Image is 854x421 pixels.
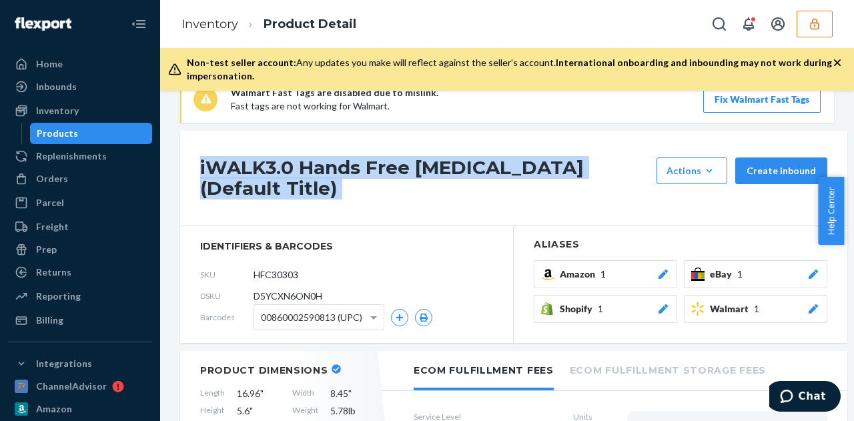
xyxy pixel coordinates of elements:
[570,351,766,388] li: Ecom Fulfillment Storage Fees
[598,302,603,316] span: 1
[36,220,69,234] div: Freight
[171,5,367,44] ol: breadcrumbs
[36,290,81,303] div: Reporting
[8,76,152,97] a: Inbounds
[15,17,71,31] img: Flexport logo
[710,302,754,316] span: Walmart
[36,196,64,209] div: Parcel
[735,11,762,37] button: Open notifications
[36,357,92,370] div: Integrations
[292,404,318,418] span: Weight
[200,312,254,323] span: Barcodes
[667,164,717,177] div: Actions
[8,168,152,189] a: Orders
[737,268,743,281] span: 1
[8,145,152,167] a: Replenishments
[560,268,600,281] span: Amazon
[36,104,79,117] div: Inventory
[36,266,71,279] div: Returns
[264,17,356,31] a: Product Detail
[36,243,57,256] div: Prep
[818,177,844,245] button: Help Center
[703,86,821,113] button: Fix Walmart Fast Tags
[330,387,374,400] span: 8.45
[261,306,362,329] span: 00860002590813 (UPC)
[187,56,833,83] div: Any updates you make will reflect against the seller's account.
[36,172,68,185] div: Orders
[8,100,152,121] a: Inventory
[200,364,328,376] h2: Product Dimensions
[534,260,677,288] button: Amazon1
[8,376,152,397] a: ChannelAdvisor
[200,240,493,253] span: identifiers & barcodes
[292,387,318,400] span: Width
[37,127,78,140] div: Products
[125,11,152,37] button: Close Navigation
[237,404,280,418] span: 5.6
[765,11,791,37] button: Open account menu
[36,57,63,71] div: Home
[769,381,841,414] iframe: Opens a widget where you can chat to one of our agents
[330,404,374,418] span: 5.78 lb
[8,262,152,283] a: Returns
[187,57,296,68] span: Non-test seller account:
[560,302,598,316] span: Shopify
[754,302,759,316] span: 1
[260,388,264,399] span: "
[231,99,438,113] p: Fast tags are not working for Walmart.
[231,86,438,99] p: Walmart Fast Tags are disabled due to mislink.
[181,17,238,31] a: Inventory
[8,216,152,238] a: Freight
[200,290,254,302] span: DSKU
[237,387,280,400] span: 16.96
[600,268,606,281] span: 1
[710,268,737,281] span: eBay
[8,353,152,374] button: Integrations
[36,80,77,93] div: Inbounds
[36,149,107,163] div: Replenishments
[684,295,827,323] button: Walmart1
[8,239,152,260] a: Prep
[36,314,63,327] div: Billing
[8,53,152,75] a: Home
[200,269,254,280] span: SKU
[657,157,727,184] button: Actions
[8,398,152,420] a: Amazon
[200,404,225,418] span: Height
[30,123,153,144] a: Products
[348,388,352,399] span: "
[36,380,107,393] div: ChannelAdvisor
[414,351,554,390] li: Ecom Fulfillment Fees
[8,310,152,331] a: Billing
[534,295,677,323] button: Shopify1
[200,387,225,400] span: Length
[8,286,152,307] a: Reporting
[254,290,322,303] span: D5YCXN6ON0H
[684,260,827,288] button: eBay1
[706,11,733,37] button: Open Search Box
[36,402,72,416] div: Amazon
[8,192,152,214] a: Parcel
[534,240,827,250] h2: Aliases
[735,157,827,184] button: Create inbound
[200,157,650,199] h1: iWALK3.0 Hands Free [MEDICAL_DATA] (Default Title)
[250,405,253,416] span: "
